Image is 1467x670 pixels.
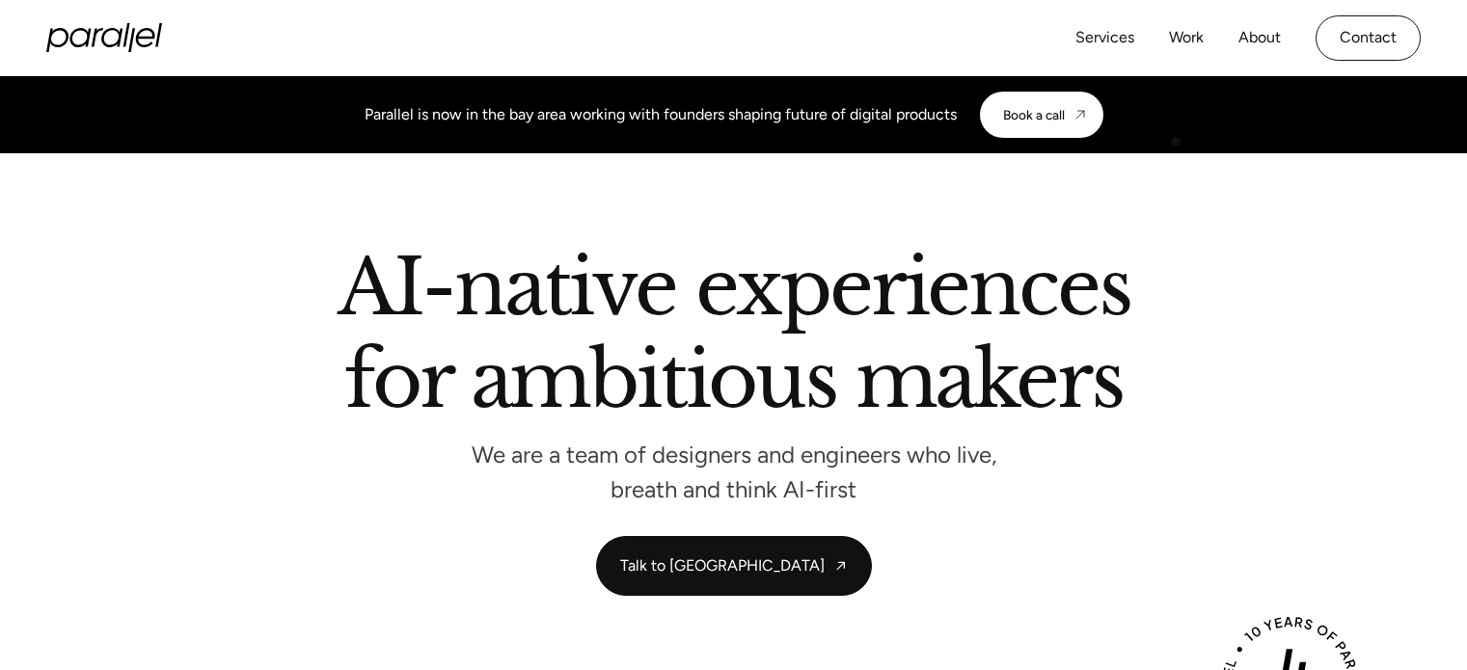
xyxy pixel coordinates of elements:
[1003,107,1065,122] div: Book a call
[184,250,1284,426] h2: AI-native experiences for ambitious makers
[445,446,1023,497] p: We are a team of designers and engineers who live, breath and think AI-first
[1169,24,1204,52] a: Work
[980,92,1103,138] a: Book a call
[46,23,162,52] a: home
[1316,15,1421,61] a: Contact
[1073,107,1088,122] img: CTA arrow image
[365,103,957,126] div: Parallel is now in the bay area working with founders shaping future of digital products
[1075,24,1134,52] a: Services
[1238,24,1281,52] a: About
